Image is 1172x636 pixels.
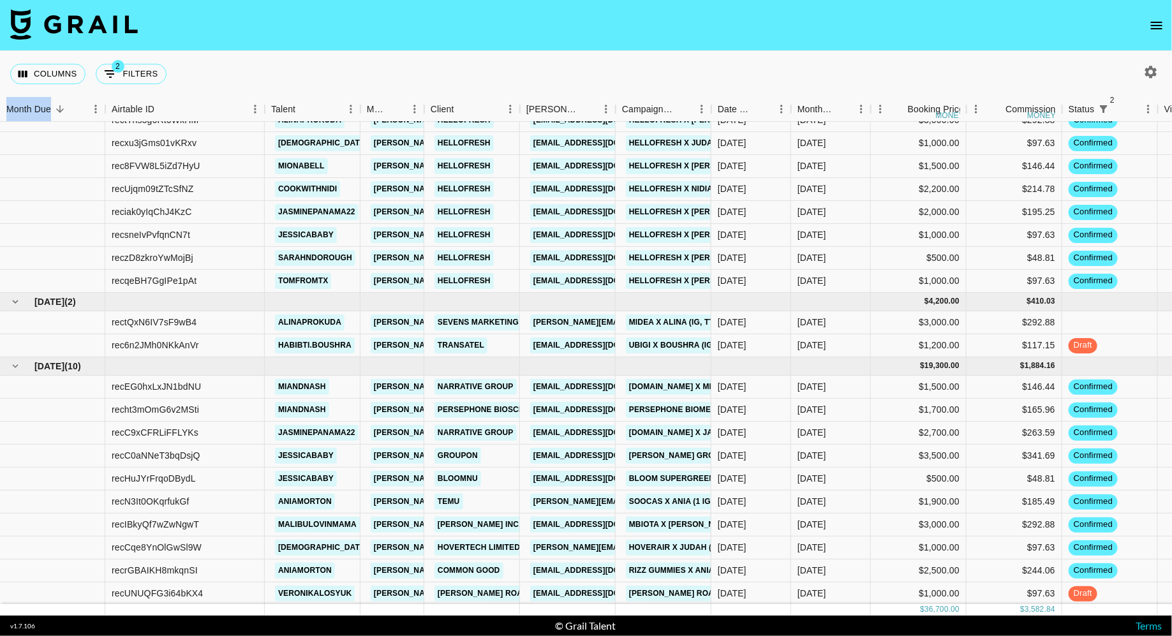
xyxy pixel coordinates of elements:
button: Sort [1113,100,1131,118]
div: 09/10/2025 [718,274,746,287]
button: Sort [295,100,313,118]
a: HelloFresh [434,250,494,266]
a: [PERSON_NAME] GroupOn (TT, IG, Story) [626,448,800,464]
div: Oct '25 [797,403,826,416]
span: confirmed [1069,183,1118,195]
div: Booking Price [908,97,964,122]
div: $97.63 [967,224,1062,247]
a: [PERSON_NAME] Road Beauty [434,586,566,602]
div: Status [1069,97,1095,122]
div: $1,900.00 [871,491,967,514]
a: HelloFresh x [PERSON_NAME] [626,250,760,266]
div: Oct '25 [797,426,826,439]
a: [EMAIL_ADDRESS][DOMAIN_NAME] [530,135,673,151]
span: confirmed [1069,542,1118,554]
a: Persephone Biosciences [434,402,551,418]
div: rec8FVW8L5iZd7HyU [112,159,200,172]
div: Campaign (Type) [622,97,674,122]
a: aniamorton [275,494,335,510]
a: mBIOTA x [PERSON_NAME] [626,517,738,533]
div: Client [431,97,454,122]
div: 09/10/2025 [718,205,746,218]
div: Manager [367,97,387,122]
a: Narrative Group [434,379,517,395]
div: 01/10/2025 [718,587,746,600]
button: Sort [834,100,852,118]
div: 09/10/2025 [718,541,746,554]
div: $263.59 [967,422,1062,445]
div: Dec '25 [797,137,826,149]
div: © Grail Talent [555,619,616,632]
a: veronikalosyuk [275,586,355,602]
a: jessicababy [275,471,337,487]
button: Menu [246,100,265,119]
div: $2,000.00 [871,201,967,224]
div: $292.88 [967,514,1062,536]
div: $1,700.00 [871,399,967,422]
a: [PERSON_NAME][EMAIL_ADDRESS][DOMAIN_NAME] [371,135,579,151]
a: Ubigi x Boushra (IG + TT, 3 Stories) [626,337,782,353]
button: Menu [871,100,890,119]
button: Menu [852,100,871,119]
div: money [1027,112,1056,119]
a: Persephone Biome x Mia [626,402,738,418]
a: [PERSON_NAME][EMAIL_ADDRESS][DOMAIN_NAME] [371,402,579,418]
a: [EMAIL_ADDRESS][DOMAIN_NAME] [530,402,673,418]
span: confirmed [1069,252,1118,264]
div: Dec '25 [797,182,826,195]
a: [EMAIL_ADDRESS][DOMAIN_NAME] [530,471,673,487]
div: Dec '25 [797,251,826,264]
div: Dec '25 [797,159,826,172]
a: Rizz Gummies x Ania (TT, IG, Story) [626,563,777,579]
a: [PERSON_NAME][EMAIL_ADDRESS][DOMAIN_NAME] [530,494,738,510]
button: Menu [1139,100,1158,119]
div: reczD8zkroYwMojBj [112,251,193,264]
div: $500.00 [871,468,967,491]
img: Grail Talent [10,9,138,40]
a: [EMAIL_ADDRESS][DOMAIN_NAME] [530,586,673,602]
div: Airtable ID [112,97,154,122]
a: HelloFresh [434,135,494,151]
a: GroupOn [434,448,481,464]
button: Sort [988,100,1005,118]
div: $214.78 [967,178,1062,201]
div: $ [920,604,924,615]
div: $3,000.00 [871,311,967,334]
a: alinaprokuda [275,314,345,330]
div: 18/08/2025 [718,380,746,393]
div: recsneIvPvfqnCN7t [112,228,190,241]
a: [PERSON_NAME] Inc. [434,517,524,533]
div: recN3It0OKqrfukGf [112,495,189,508]
a: malibulovinmama [275,517,360,533]
a: [PERSON_NAME][EMAIL_ADDRESS][DOMAIN_NAME] [371,273,579,289]
div: $1,200.00 [871,334,967,357]
a: Temu [434,494,463,510]
a: [DEMOGRAPHIC_DATA] [275,135,371,151]
div: 09/10/2025 [718,403,746,416]
a: [EMAIL_ADDRESS][DOMAIN_NAME] [530,158,673,174]
button: Menu [772,100,791,119]
a: jessicababy [275,227,337,243]
a: [EMAIL_ADDRESS][DOMAIN_NAME] [530,563,673,579]
a: [DOMAIN_NAME] x Jasmine [626,425,741,441]
a: mionabell [275,158,328,174]
div: Oct '25 [797,449,826,462]
a: [PERSON_NAME][EMAIL_ADDRESS][DOMAIN_NAME] [371,227,579,243]
div: recEG0hxLxJN1bdNU [112,380,201,393]
span: [DATE] [34,360,64,373]
a: Midea x Alina (IG, TT) [626,314,720,330]
a: HOVERTECH LIMITED [434,540,523,556]
span: ( 2 ) [64,295,76,308]
a: HelloFresh x [PERSON_NAME] [626,204,760,220]
div: recC9xCFRLiFFLYKs [112,426,198,439]
a: [EMAIL_ADDRESS][DOMAIN_NAME] [530,181,673,197]
span: confirmed [1069,229,1118,241]
div: Oct '25 [797,472,826,485]
a: HelloFresh x Nidianny [626,181,732,197]
div: $1,000.00 [871,536,967,559]
div: recC0aNNeT3bqDsjQ [112,449,200,462]
button: Show filters [1095,100,1113,118]
div: $2,700.00 [871,422,967,445]
div: $1,000.00 [871,582,967,605]
div: Booker [520,97,616,122]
